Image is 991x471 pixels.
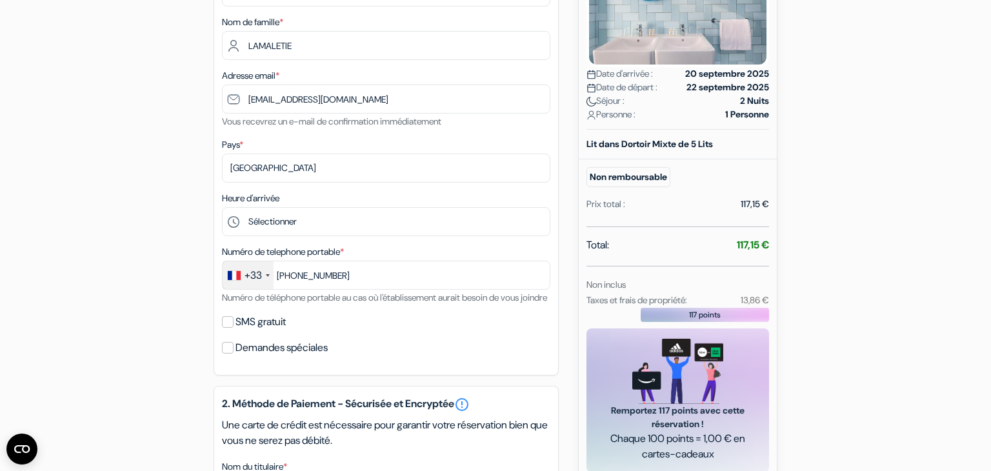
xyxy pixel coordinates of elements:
span: Personne : [586,108,636,121]
strong: 117,15 € [737,238,769,252]
input: Entrer adresse e-mail [222,85,550,114]
label: Heure d'arrivée [222,192,279,205]
img: moon.svg [586,97,596,106]
img: calendar.svg [586,83,596,93]
div: 117,15 € [741,197,769,211]
strong: 22 septembre 2025 [686,81,769,94]
b: Lit dans Dortoir Mixte de 5 Lits [586,138,713,150]
div: France: +33 [223,261,274,289]
strong: 2 Nuits [740,94,769,108]
strong: 1 Personne [725,108,769,121]
label: SMS gratuit [235,313,286,331]
label: Pays [222,138,243,152]
span: Chaque 100 points = 1,00 € en cartes-cadeaux [602,431,754,462]
img: calendar.svg [586,70,596,79]
p: Une carte de crédit est nécessaire pour garantir votre réservation bien que vous ne serez pas déb... [222,417,550,448]
strong: 20 septembre 2025 [685,67,769,81]
img: user_icon.svg [586,110,596,120]
small: Taxes et frais de propriété: [586,294,687,306]
div: +33 [245,268,262,283]
span: 117 points [689,309,721,321]
input: Entrer le nom de famille [222,31,550,60]
input: 6 12 34 56 78 [222,261,550,290]
a: error_outline [454,397,470,412]
span: Date d'arrivée : [586,67,653,81]
h5: 2. Méthode de Paiement - Sécurisée et Encryptée [222,397,550,412]
small: 13,86 € [741,294,769,306]
label: Demandes spéciales [235,339,328,357]
span: Séjour : [586,94,625,108]
label: Adresse email [222,69,279,83]
small: Non remboursable [586,167,670,187]
div: Prix total : [586,197,625,211]
img: gift_card_hero_new.png [632,339,723,404]
label: Nom de famille [222,15,283,29]
span: Remportez 117 points avec cette réservation ! [602,404,754,431]
small: Non inclus [586,279,626,290]
label: Numéro de telephone portable [222,245,344,259]
span: Date de départ : [586,81,657,94]
small: Vous recevrez un e-mail de confirmation immédiatement [222,115,441,127]
small: Numéro de téléphone portable au cas où l'établissement aurait besoin de vous joindre [222,292,547,303]
span: Total: [586,237,609,253]
button: Ouvrir le widget CMP [6,434,37,465]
